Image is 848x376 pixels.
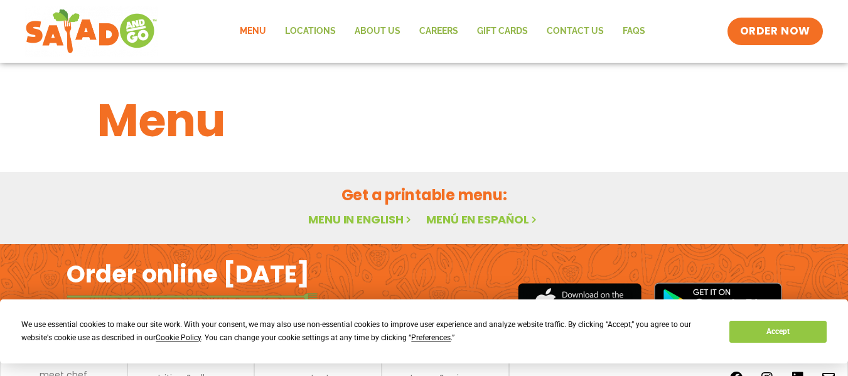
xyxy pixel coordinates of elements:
a: Menu [230,17,276,46]
span: ORDER NOW [740,24,810,39]
h2: Get a printable menu: [97,184,751,206]
a: GIFT CARDS [468,17,537,46]
button: Accept [729,321,826,343]
a: ORDER NOW [727,18,823,45]
img: appstore [518,281,641,322]
span: Preferences [411,333,451,342]
a: Careers [410,17,468,46]
span: Cookie Policy [156,333,201,342]
a: Menu in English [308,212,414,227]
a: Contact Us [537,17,613,46]
img: google_play [654,282,782,320]
h1: Menu [97,87,751,154]
a: FAQs [613,17,655,46]
h2: Order online [DATE] [67,259,309,289]
img: fork [67,293,318,300]
img: new-SAG-logo-768×292 [25,6,158,56]
div: We use essential cookies to make our site work. With your consent, we may also use non-essential ... [21,318,714,345]
nav: Menu [230,17,655,46]
a: Menú en español [426,212,539,227]
a: Locations [276,17,345,46]
a: About Us [345,17,410,46]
